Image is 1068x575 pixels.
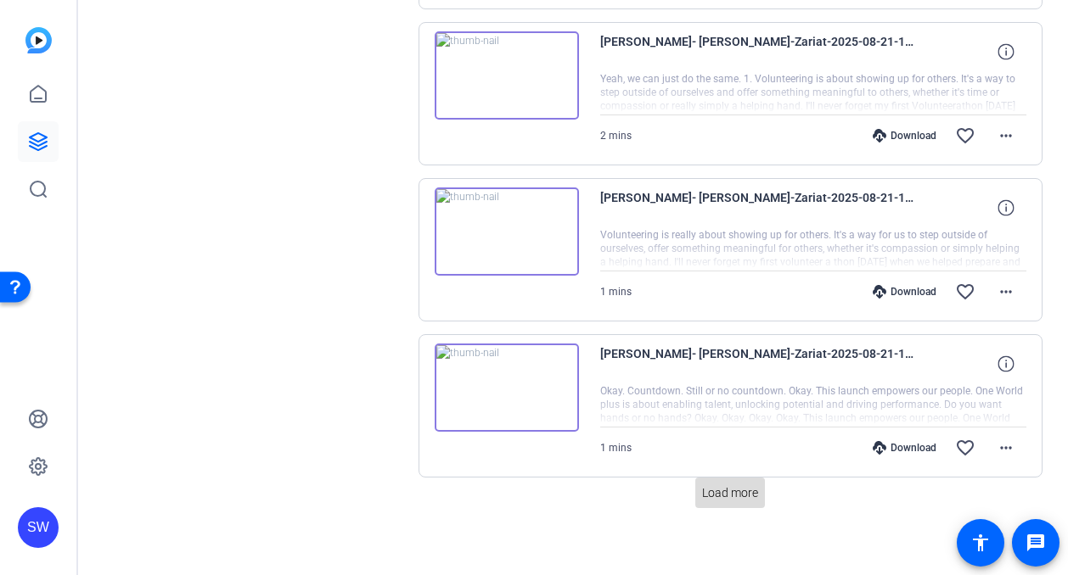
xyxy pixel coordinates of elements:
span: [PERSON_NAME]- [PERSON_NAME]-Zariat-2025-08-21-12-39-27-060-0 [600,187,914,228]
mat-icon: favorite_border [955,282,975,302]
div: Download [864,285,945,299]
span: Load more [702,484,758,502]
span: 2 mins [600,130,632,142]
mat-icon: more_horiz [996,126,1016,146]
span: [PERSON_NAME]- [PERSON_NAME]-Zariat-2025-08-21-12-40-44-468-0 [600,31,914,72]
img: blue-gradient.svg [25,27,52,53]
span: 1 mins [600,286,632,298]
mat-icon: accessibility [970,533,991,553]
mat-icon: favorite_border [955,438,975,458]
span: 1 mins [600,442,632,454]
mat-icon: message [1026,533,1046,553]
div: SW [18,507,59,548]
div: Download [864,441,945,455]
mat-icon: more_horiz [996,282,1016,302]
img: thumb-nail [435,31,579,120]
span: [PERSON_NAME]- [PERSON_NAME]-Zariat-2025-08-21-12-37-41-625-0 [600,343,914,384]
button: Load more [695,477,765,508]
mat-icon: more_horiz [996,438,1016,458]
div: Download [864,129,945,142]
img: thumb-nail [435,343,579,432]
img: thumb-nail [435,187,579,276]
mat-icon: favorite_border [955,126,975,146]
